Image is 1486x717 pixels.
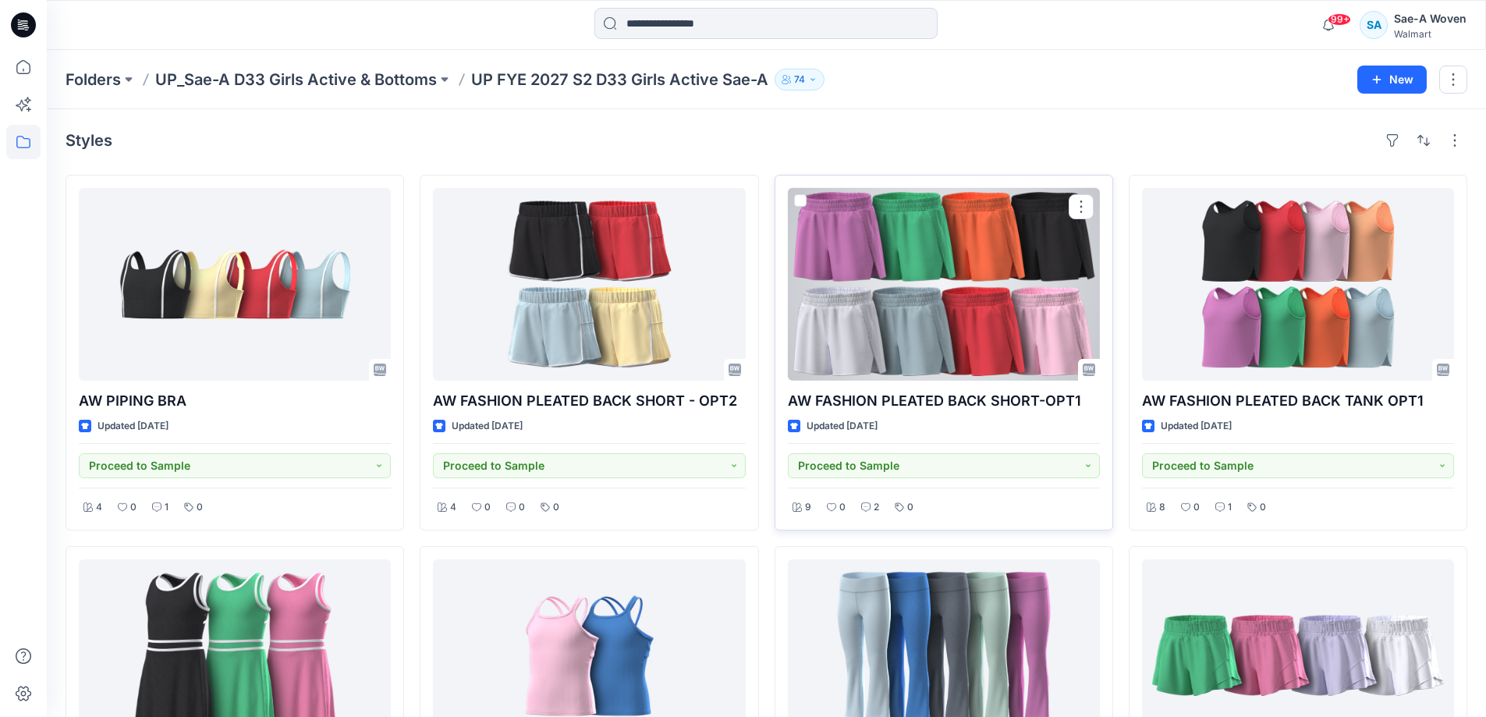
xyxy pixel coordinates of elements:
[788,390,1100,412] p: AW FASHION PLEATED BACK SHORT-OPT1
[907,499,913,516] p: 0
[807,418,878,435] p: Updated [DATE]
[433,188,745,381] a: AW FASHION PLEATED BACK SHORT - OPT2
[66,69,121,91] a: Folders
[1394,28,1466,40] div: Walmart
[98,418,168,435] p: Updated [DATE]
[471,69,768,91] p: UP FYE 2027 S2 D33 Girls Active Sae-A
[805,499,811,516] p: 9
[1360,11,1388,39] div: SA
[1260,499,1266,516] p: 0
[433,390,745,412] p: AW FASHION PLEATED BACK SHORT - OPT2
[79,188,391,381] a: AW PIPING BRA
[1357,66,1427,94] button: New
[794,71,805,88] p: 74
[1159,499,1165,516] p: 8
[165,499,168,516] p: 1
[1394,9,1466,28] div: Sae-A Woven
[519,499,525,516] p: 0
[96,499,102,516] p: 4
[1142,188,1454,381] a: AW FASHION PLEATED BACK TANK OPT1
[484,499,491,516] p: 0
[79,390,391,412] p: AW PIPING BRA
[1193,499,1200,516] p: 0
[788,188,1100,381] a: AW FASHION PLEATED BACK SHORT-OPT1
[839,499,846,516] p: 0
[1328,13,1351,26] span: 99+
[197,499,203,516] p: 0
[553,499,559,516] p: 0
[874,499,879,516] p: 2
[1228,499,1232,516] p: 1
[66,131,112,150] h4: Styles
[1161,418,1232,435] p: Updated [DATE]
[775,69,825,91] button: 74
[1142,390,1454,412] p: AW FASHION PLEATED BACK TANK OPT1
[130,499,137,516] p: 0
[450,499,456,516] p: 4
[155,69,437,91] a: UP_Sae-A D33 Girls Active & Bottoms
[452,418,523,435] p: Updated [DATE]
